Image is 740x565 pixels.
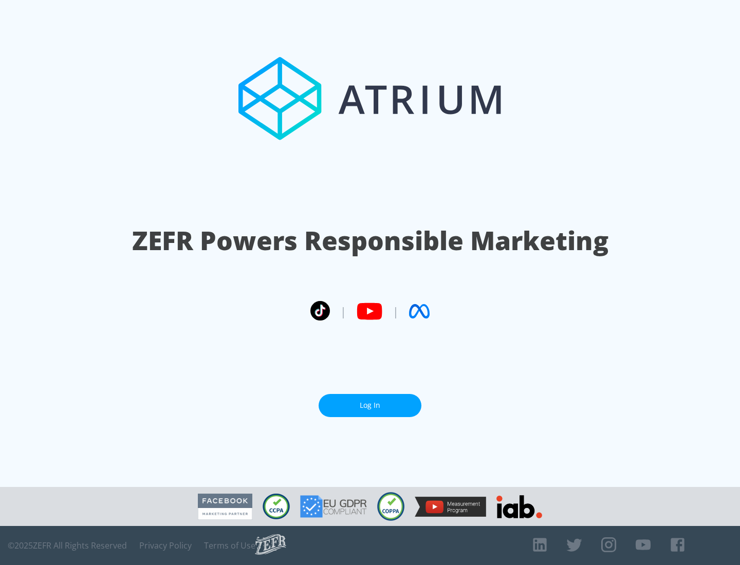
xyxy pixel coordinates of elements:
img: GDPR Compliant [300,495,367,518]
img: CCPA Compliant [263,494,290,519]
a: Privacy Policy [139,540,192,551]
span: © 2025 ZEFR All Rights Reserved [8,540,127,551]
a: Log In [319,394,421,417]
a: Terms of Use [204,540,255,551]
span: | [393,304,399,319]
h1: ZEFR Powers Responsible Marketing [132,223,608,258]
img: YouTube Measurement Program [415,497,486,517]
img: Facebook Marketing Partner [198,494,252,520]
img: COPPA Compliant [377,492,404,521]
img: IAB [496,495,542,518]
span: | [340,304,346,319]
